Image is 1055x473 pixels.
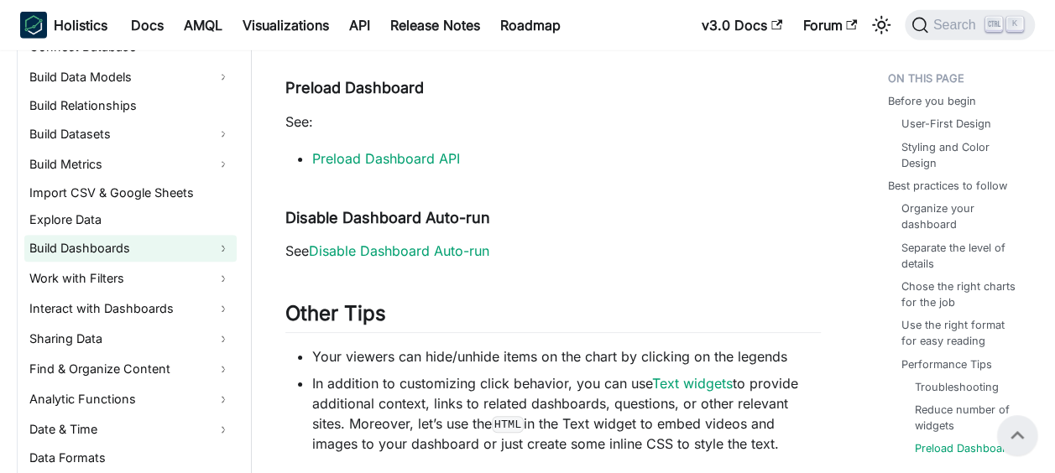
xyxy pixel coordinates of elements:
a: Build Data Models [24,64,237,91]
a: Reduce number of widgets [915,402,1015,434]
a: Best practices to follow [888,178,1007,194]
a: User-First Design [901,116,991,132]
h4: Disable Dashboard Auto-run [285,209,821,228]
a: API [339,12,380,39]
a: Troubleshooting [915,379,999,395]
a: Preload Dashboard API [312,150,460,167]
a: Separate the level of details [901,240,1021,272]
a: Build Datasets [24,121,237,148]
a: Release Notes [380,12,490,39]
a: Work with Filters [24,265,237,292]
a: Roadmap [490,12,571,39]
b: Holistics [54,15,107,35]
img: Holistics [20,12,47,39]
kbd: K [1006,17,1023,32]
h2: Other Tips [285,301,821,333]
a: v3.0 Docs [692,12,792,39]
a: Date & Time [24,416,237,443]
h4: Preload Dashboard [285,79,821,98]
a: Sharing Data [24,325,237,352]
code: HTML [492,416,524,433]
a: Build Relationships [24,94,237,117]
a: Use the right format for easy reading [901,317,1021,349]
a: Interact with Dashboards [24,295,237,322]
a: Styling and Color Design [901,139,1021,171]
li: In addition to customizing click behavior, you can use to provide additional context, links to re... [312,373,821,454]
a: Text widgets [652,375,733,392]
a: Forum [792,12,867,39]
a: Explore Data [24,208,237,231]
span: Search [928,18,986,33]
button: Scroll back to top [997,415,1037,455]
button: Search (Ctrl+K) [905,10,1035,40]
li: Your viewers can hide/unhide items on the chart by clicking on the legends [312,346,821,366]
a: Analytic Functions [24,386,237,413]
a: Visualizations [232,12,339,39]
a: Data Formats [24,446,237,470]
a: Find & Organize Content [24,356,237,382]
a: Build Metrics [24,151,237,178]
a: Chose the right charts for the job [901,278,1021,310]
a: HolisticsHolistics [20,12,107,39]
a: Build Dashboards [24,235,237,262]
a: Organize your dashboard [901,200,1021,232]
a: Preload Dashboard [915,440,1013,456]
a: Docs [121,12,174,39]
a: AMQL [174,12,232,39]
a: Disable Dashboard Auto-run [309,242,489,259]
a: Before you begin [888,93,976,109]
a: Performance Tips [901,356,992,372]
p: See [285,241,821,261]
button: Switch between dark and light mode (currently light mode) [868,12,895,39]
p: See: [285,112,821,132]
a: Import CSV & Google Sheets [24,181,237,205]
